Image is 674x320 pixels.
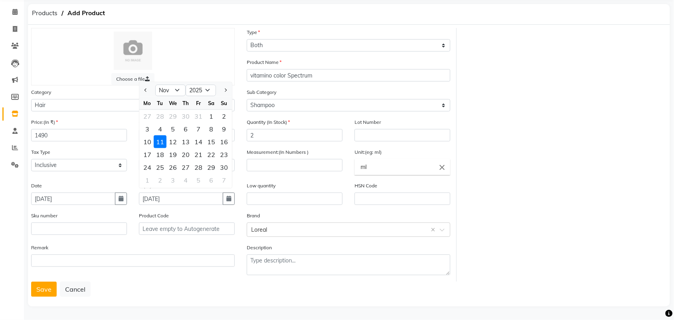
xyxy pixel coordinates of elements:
[141,161,154,174] div: Monday, November 24, 2025
[205,123,218,135] div: 8
[179,161,192,174] div: Thursday, November 27, 2025
[114,32,152,70] img: Cinque Terre
[205,135,218,148] div: 15
[179,135,192,148] div: Thursday, November 13, 2025
[247,119,290,126] label: Quantity (In Stock)
[247,182,276,189] label: Low quantity
[63,6,109,20] span: Add Product
[167,97,179,109] div: We
[167,161,179,174] div: 26
[192,148,205,161] div: 21
[179,174,192,187] div: Thursday, December 4, 2025
[247,212,260,219] label: Brand
[143,84,149,97] button: Previous month
[31,282,57,297] button: Save
[179,97,192,109] div: Th
[167,123,179,135] div: Wednesday, November 5, 2025
[154,135,167,148] div: 11
[141,97,154,109] div: Mo
[141,110,154,123] div: 27
[167,123,179,135] div: 5
[218,110,230,123] div: Sunday, November 2, 2025
[218,148,230,161] div: Sunday, November 23, 2025
[179,123,192,135] div: 6
[141,135,154,148] div: 10
[167,148,179,161] div: 19
[139,223,235,235] input: Leave empty to Autogenerate
[154,161,167,174] div: 25
[247,59,281,66] label: Product Name
[179,110,192,123] div: Thursday, October 30, 2025
[192,135,205,148] div: Friday, November 14, 2025
[247,244,272,251] label: Description
[205,97,218,109] div: Sa
[167,161,179,174] div: Wednesday, November 26, 2025
[218,161,230,174] div: Sunday, November 30, 2025
[31,119,58,126] label: Price:(In ₹)
[155,84,186,96] select: Select month
[141,174,154,187] div: Monday, December 1, 2025
[205,174,218,187] div: 6
[218,135,230,148] div: Sunday, November 16, 2025
[205,148,218,161] div: Saturday, November 22, 2025
[179,174,192,187] div: 4
[154,148,167,161] div: Tuesday, November 18, 2025
[192,174,205,187] div: 5
[192,161,205,174] div: Friday, November 28, 2025
[205,148,218,161] div: 22
[167,148,179,161] div: Wednesday, November 19, 2025
[154,161,167,174] div: Tuesday, November 25, 2025
[205,161,218,174] div: 29
[355,182,377,189] label: HSN Code
[192,123,205,135] div: 7
[141,135,154,148] div: Monday, November 10, 2025
[205,174,218,187] div: Saturday, December 6, 2025
[247,149,309,156] label: Measurement:(In Numbers )
[218,123,230,135] div: Sunday, November 9, 2025
[222,84,229,97] button: Next month
[179,161,192,174] div: 27
[141,161,154,174] div: 24
[205,110,218,123] div: 1
[154,123,167,135] div: 4
[205,123,218,135] div: Saturday, November 8, 2025
[31,244,48,251] label: Remark
[355,119,381,126] label: Lot Number
[141,123,154,135] div: 3
[31,149,50,156] label: Tax Type
[154,110,167,123] div: Tuesday, October 28, 2025
[218,110,230,123] div: 2
[154,123,167,135] div: Tuesday, November 4, 2025
[192,110,205,123] div: Friday, October 31, 2025
[154,148,167,161] div: 18
[192,161,205,174] div: 28
[167,174,179,187] div: 3
[355,149,382,156] label: Unit:(eg: ml)
[167,135,179,148] div: Wednesday, November 12, 2025
[218,174,230,187] div: 7
[154,174,167,187] div: Tuesday, December 2, 2025
[179,135,192,148] div: 13
[179,123,192,135] div: Thursday, November 6, 2025
[218,161,230,174] div: 30
[111,73,155,85] label: Choose a file
[154,110,167,123] div: 28
[192,135,205,148] div: 14
[141,148,154,161] div: Monday, November 17, 2025
[167,110,179,123] div: Wednesday, October 29, 2025
[179,148,192,161] div: Thursday, November 20, 2025
[28,6,61,20] span: Products
[167,174,179,187] div: Wednesday, December 3, 2025
[431,226,438,234] span: Clear all
[31,212,57,219] label: Sku number
[154,135,167,148] div: Tuesday, November 11, 2025
[247,29,260,36] label: Type
[192,123,205,135] div: Friday, November 7, 2025
[154,97,167,109] div: Tu
[139,212,169,219] label: Product Code
[141,148,154,161] div: 17
[186,84,216,96] select: Select year
[31,89,51,96] label: Category
[192,97,205,109] div: Fr
[154,174,167,187] div: 2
